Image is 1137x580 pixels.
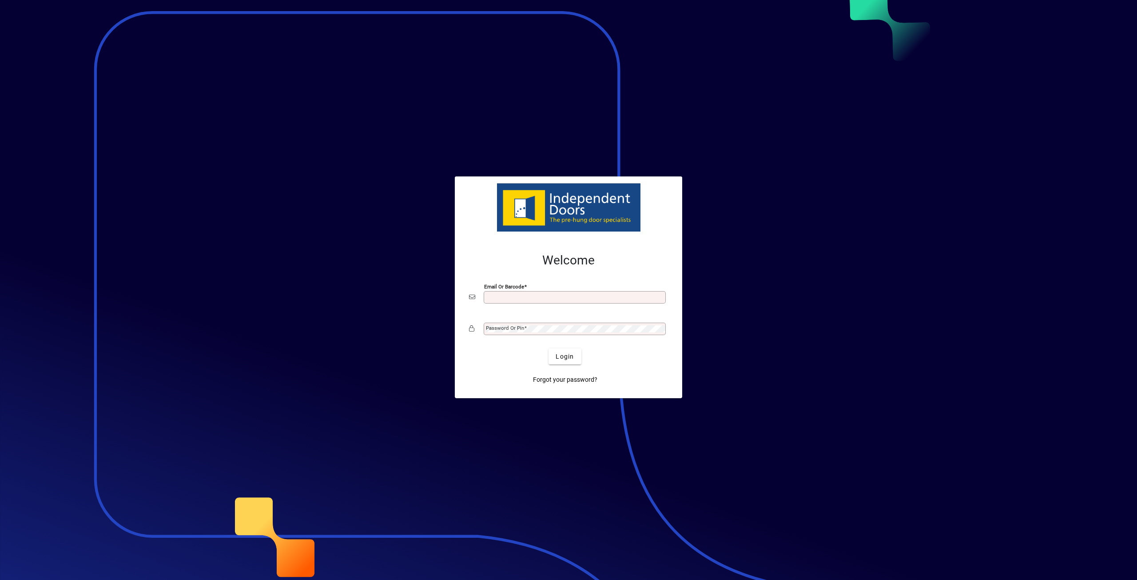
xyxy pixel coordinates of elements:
a: Forgot your password? [529,372,601,388]
button: Login [549,348,581,364]
h2: Welcome [469,253,668,268]
span: Login [556,352,574,361]
span: Forgot your password? [533,375,597,384]
mat-label: Password or Pin [486,325,524,331]
mat-label: Email or Barcode [484,284,524,290]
